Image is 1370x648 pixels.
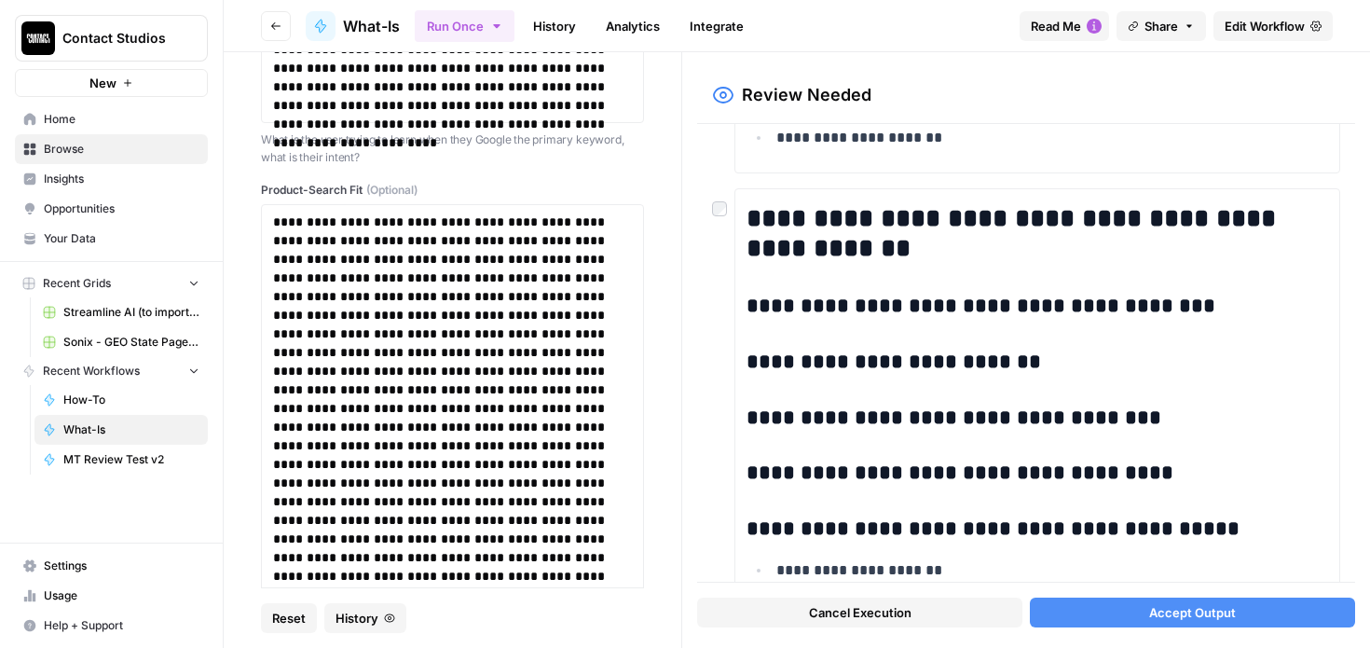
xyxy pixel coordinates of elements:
[324,603,406,633] button: History
[15,269,208,297] button: Recent Grids
[1030,598,1355,627] button: Accept Output
[34,297,208,327] a: Streamline AI (to import) - Streamline AI Import.csv
[1020,11,1109,41] button: Read Me
[15,15,208,62] button: Workspace: Contact Studios
[44,171,199,187] span: Insights
[272,609,306,627] span: Reset
[43,275,111,292] span: Recent Grids
[44,141,199,158] span: Browse
[44,200,199,217] span: Opportunities
[15,194,208,224] a: Opportunities
[34,415,208,445] a: What-Is
[15,551,208,581] a: Settings
[1225,17,1305,35] span: Edit Workflow
[306,11,400,41] a: What-Is
[522,11,587,41] a: History
[44,558,199,574] span: Settings
[1144,17,1178,35] span: Share
[15,164,208,194] a: Insights
[15,134,208,164] a: Browse
[43,363,140,379] span: Recent Workflows
[336,609,378,627] span: History
[261,182,644,199] label: Product-Search Fit
[15,357,208,385] button: Recent Workflows
[678,11,755,41] a: Integrate
[44,587,199,604] span: Usage
[343,15,400,37] span: What-Is
[15,224,208,254] a: Your Data
[63,304,199,321] span: Streamline AI (to import) - Streamline AI Import.csv
[44,617,199,634] span: Help + Support
[21,21,55,55] img: Contact Studios Logo
[34,327,208,357] a: Sonix - GEO State Pages Grid
[15,581,208,611] a: Usage
[261,603,317,633] button: Reset
[63,334,199,351] span: Sonix - GEO State Pages Grid
[1213,11,1333,41] a: Edit Workflow
[44,111,199,128] span: Home
[63,451,199,468] span: MT Review Test v2
[1117,11,1206,41] button: Share
[415,10,514,42] button: Run Once
[34,445,208,475] a: MT Review Test v2
[63,392,199,408] span: How-To
[89,74,116,92] span: New
[809,603,911,622] span: Cancel Execution
[261,131,644,167] p: What is the user trying to learn when they Google the primary keyword, what is their intent?
[1149,603,1236,622] span: Accept Output
[742,82,871,108] h2: Review Needed
[1031,17,1081,35] span: Read Me
[366,182,418,199] span: (Optional)
[62,29,175,48] span: Contact Studios
[15,104,208,134] a: Home
[595,11,671,41] a: Analytics
[34,385,208,415] a: How-To
[15,69,208,97] button: New
[44,230,199,247] span: Your Data
[63,421,199,438] span: What-Is
[697,598,1022,627] button: Cancel Execution
[15,611,208,641] button: Help + Support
